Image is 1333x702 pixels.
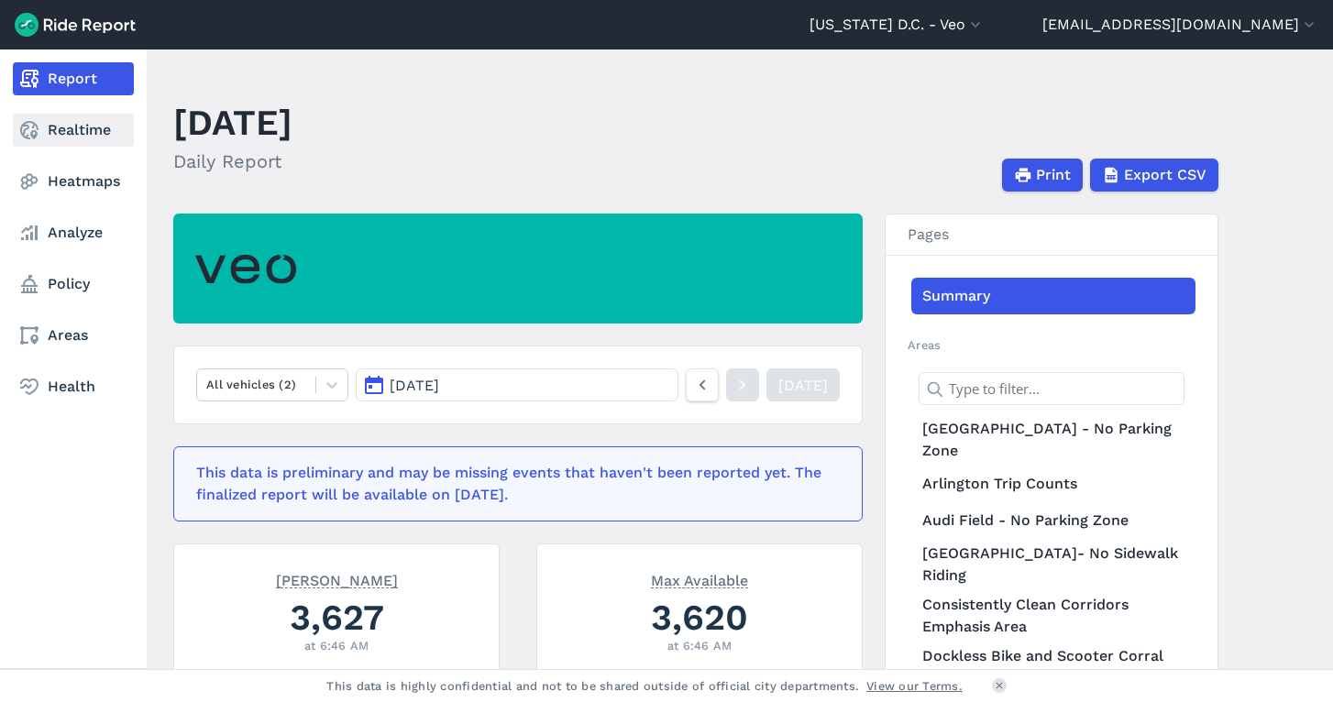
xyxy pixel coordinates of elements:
div: 3,627 [196,592,477,642]
img: Veo [195,244,296,294]
a: Policy [13,268,134,301]
div: at 6:46 AM [559,637,840,654]
h3: Pages [886,214,1217,256]
img: Ride Report [15,13,136,37]
button: [DATE] [356,368,678,401]
div: at 6:46 AM [196,637,477,654]
a: Analyze [13,216,134,249]
h1: [DATE] [173,97,292,148]
a: Summary [911,278,1195,314]
a: [GEOGRAPHIC_DATA] - No Parking Zone [911,414,1195,466]
a: Areas [13,319,134,352]
a: Consistently Clean Corridors Emphasis Area [911,590,1195,642]
button: Print [1002,159,1083,192]
span: Max Available [651,570,748,588]
a: Health [13,370,134,403]
span: Print [1036,164,1071,186]
span: Export CSV [1124,164,1206,186]
a: [DATE] [766,368,840,401]
button: [EMAIL_ADDRESS][DOMAIN_NAME] [1042,14,1318,36]
a: [GEOGRAPHIC_DATA]- No Sidewalk Riding [911,539,1195,590]
a: Report [13,62,134,95]
a: Realtime [13,114,134,147]
div: 3,620 [559,592,840,642]
input: Type to filter... [919,372,1184,405]
a: Heatmaps [13,165,134,198]
div: This data is preliminary and may be missing events that haven't been reported yet. The finalized ... [196,462,829,506]
a: Audi Field - No Parking Zone [911,502,1195,539]
button: [US_STATE] D.C. - Veo [810,14,985,36]
button: Export CSV [1090,159,1218,192]
h2: Areas [908,336,1195,354]
a: Dockless Bike and Scooter Corral on [GEOGRAPHIC_DATA] [911,642,1195,693]
span: [PERSON_NAME] [276,570,398,588]
a: Arlington Trip Counts [911,466,1195,502]
a: View our Terms. [866,677,963,695]
h2: Daily Report [173,148,292,175]
span: [DATE] [390,377,439,394]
